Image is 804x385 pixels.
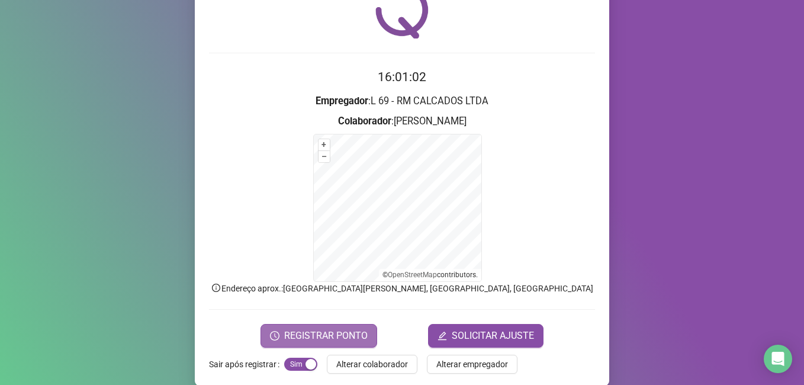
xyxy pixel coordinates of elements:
[378,70,426,84] time: 16:01:02
[209,355,284,374] label: Sair após registrar
[209,282,595,295] p: Endereço aprox. : [GEOGRAPHIC_DATA][PERSON_NAME], [GEOGRAPHIC_DATA], [GEOGRAPHIC_DATA]
[336,358,408,371] span: Alterar colaborador
[427,355,517,374] button: Alterar empregador
[211,283,221,293] span: info-circle
[764,345,792,373] div: Open Intercom Messenger
[209,94,595,109] h3: : L 69 - RM CALCADOS LTDA
[319,151,330,162] button: –
[338,115,391,127] strong: Colaborador
[327,355,417,374] button: Alterar colaborador
[284,329,368,343] span: REGISTRAR PONTO
[388,271,437,279] a: OpenStreetMap
[428,324,543,348] button: editSOLICITAR AJUSTE
[436,358,508,371] span: Alterar empregador
[319,139,330,150] button: +
[452,329,534,343] span: SOLICITAR AJUSTE
[316,95,368,107] strong: Empregador
[382,271,478,279] li: © contributors.
[261,324,377,348] button: REGISTRAR PONTO
[438,331,447,341] span: edit
[270,331,279,341] span: clock-circle
[209,114,595,129] h3: : [PERSON_NAME]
